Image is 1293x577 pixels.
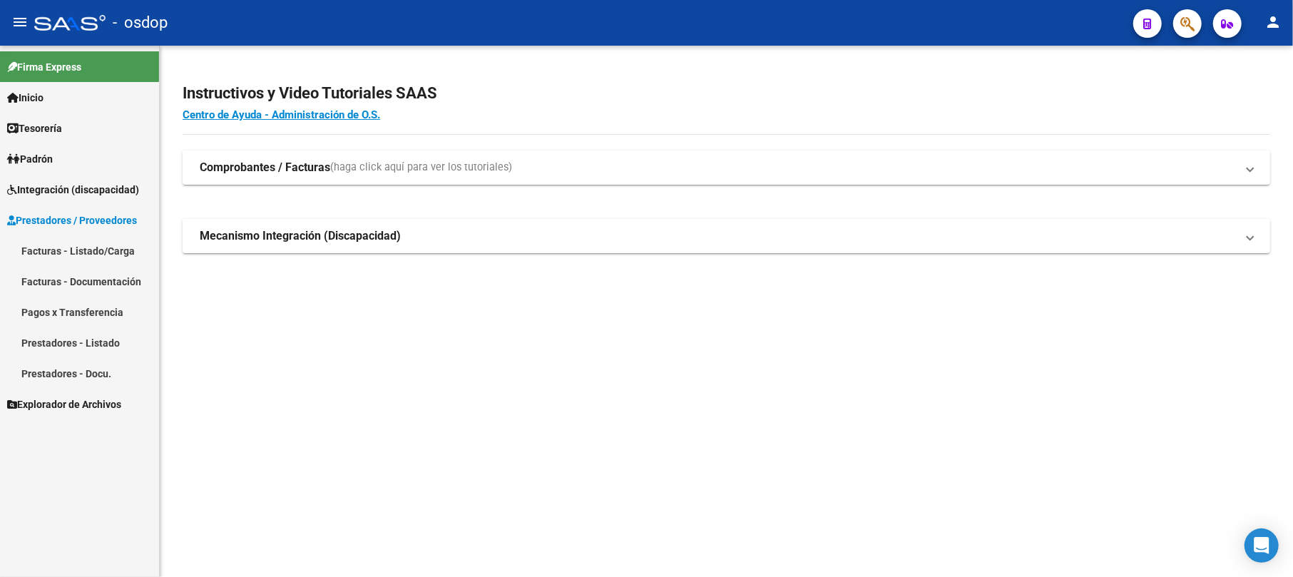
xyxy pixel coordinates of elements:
a: Centro de Ayuda - Administración de O.S. [183,108,380,121]
strong: Comprobantes / Facturas [200,160,330,175]
mat-icon: person [1264,14,1282,31]
span: (haga click aquí para ver los tutoriales) [330,160,512,175]
span: Prestadores / Proveedores [7,213,137,228]
span: Padrón [7,151,53,167]
span: Tesorería [7,121,62,136]
strong: Mecanismo Integración (Discapacidad) [200,228,401,244]
span: Explorador de Archivos [7,397,121,412]
span: Firma Express [7,59,81,75]
div: Open Intercom Messenger [1245,529,1279,563]
mat-expansion-panel-header: Mecanismo Integración (Discapacidad) [183,219,1270,253]
span: Integración (discapacidad) [7,182,139,198]
span: - osdop [113,7,168,39]
mat-expansion-panel-header: Comprobantes / Facturas(haga click aquí para ver los tutoriales) [183,150,1270,185]
span: Inicio [7,90,44,106]
mat-icon: menu [11,14,29,31]
h2: Instructivos y Video Tutoriales SAAS [183,80,1270,107]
